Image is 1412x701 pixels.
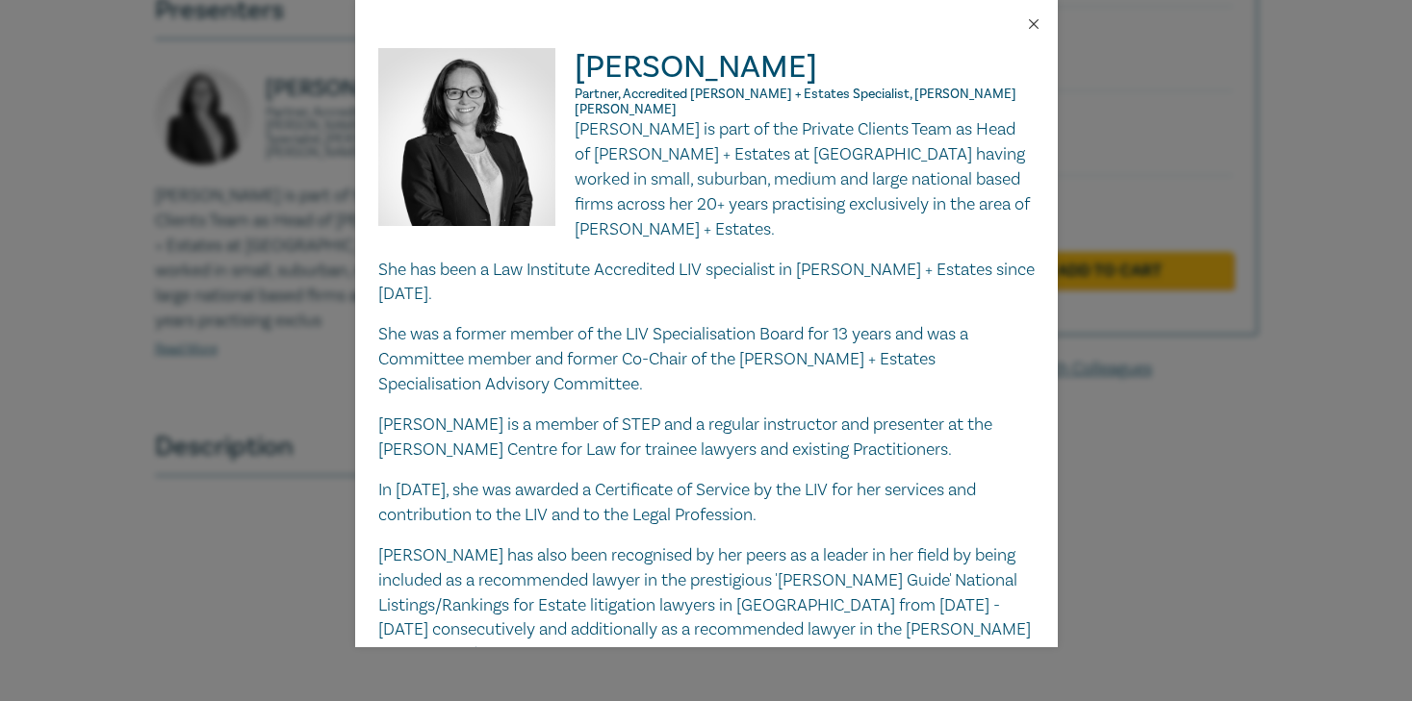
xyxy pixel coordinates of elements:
p: [PERSON_NAME] has also been recognised by her peers as a leader in her field by being included as... [378,543,1035,668]
button: Close [1025,15,1042,33]
p: In [DATE], she was awarded a Certificate of Service by the LIV for her services and contribution ... [378,478,1035,528]
span: Partner, Accredited [PERSON_NAME] + Estates Specialist, [PERSON_NAME] [PERSON_NAME] [575,86,1016,118]
p: [PERSON_NAME] is part of the Private Clients Team as Head of [PERSON_NAME] + Estates at [GEOGRAPH... [378,117,1035,242]
h2: [PERSON_NAME] [378,48,1035,117]
img: Naomi Guyett [378,48,576,245]
p: She has been a Law Institute Accredited LIV specialist in [PERSON_NAME] + Estates since [DATE]. [378,258,1035,308]
p: She was a former member of the LIV Specialisation Board for 13 years and was a Committee member a... [378,322,1035,397]
p: [PERSON_NAME] is a member of STEP and a regular instructor and presenter at the [PERSON_NAME] Cen... [378,413,1035,463]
